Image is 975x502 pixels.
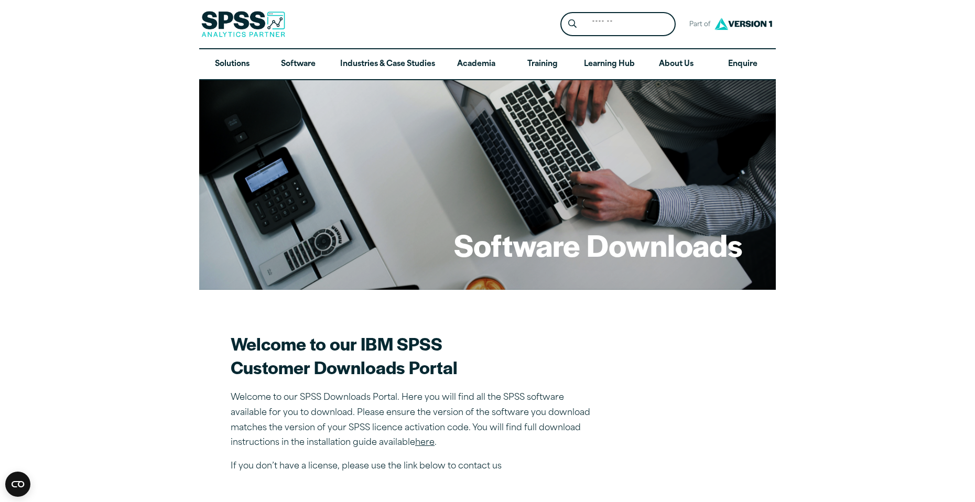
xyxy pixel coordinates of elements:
[231,390,598,451] p: Welcome to our SPSS Downloads Portal. Here you will find all the SPSS software available for you ...
[332,49,443,80] a: Industries & Case Studies
[643,49,709,80] a: About Us
[576,49,643,80] a: Learning Hub
[560,12,676,37] form: Site Header Search Form
[454,224,742,265] h1: Software Downloads
[712,14,775,34] img: Version1 Logo
[5,472,30,497] button: Open CMP widget
[199,49,776,80] nav: Desktop version of site main menu
[231,332,598,379] h2: Welcome to our IBM SPSS Customer Downloads Portal
[710,49,776,80] a: Enquire
[231,459,598,474] p: If you don’t have a license, please use the link below to contact us
[684,17,712,32] span: Part of
[265,49,331,80] a: Software
[568,19,577,28] svg: Search magnifying glass icon
[199,49,265,80] a: Solutions
[201,11,285,37] img: SPSS Analytics Partner
[563,15,582,34] button: Search magnifying glass icon
[510,49,576,80] a: Training
[443,49,510,80] a: Academia
[415,439,435,447] a: here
